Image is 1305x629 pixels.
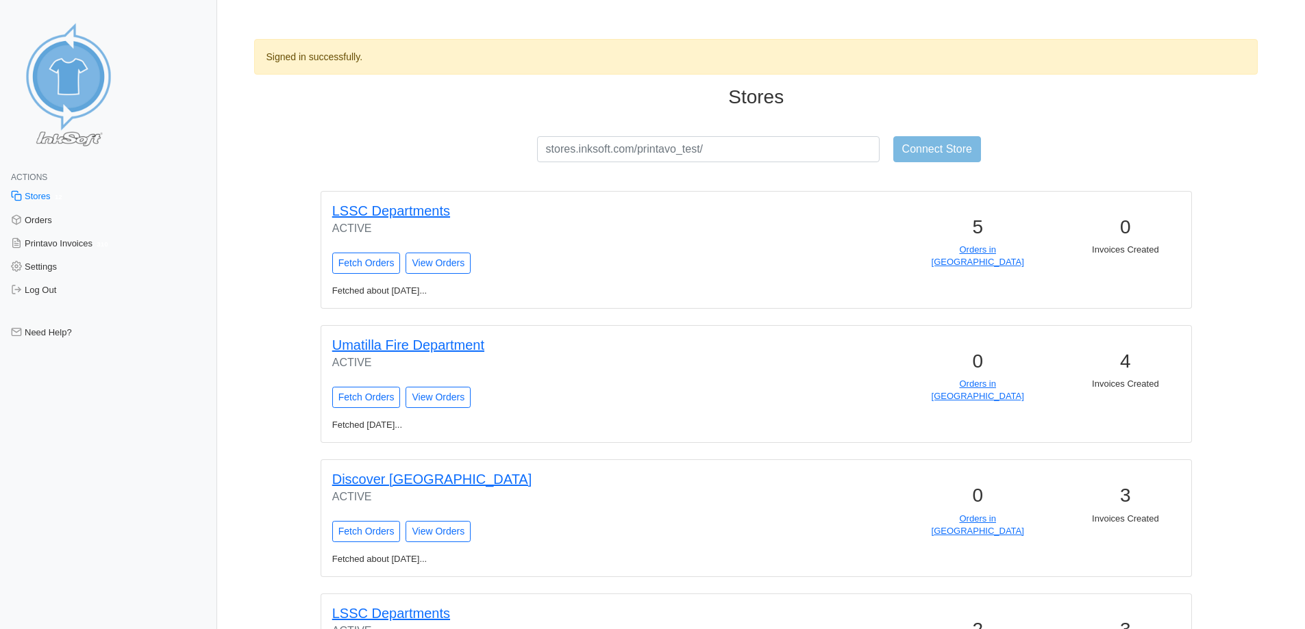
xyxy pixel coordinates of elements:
[332,253,401,274] input: Fetch Orders
[1060,378,1191,390] p: Invoices Created
[1060,513,1191,525] p: Invoices Created
[92,238,112,250] span: 310
[1060,244,1191,256] p: Invoices Created
[537,136,880,162] input: stores.inksoft.com/printavo_test/
[332,356,737,369] h6: ACTIVE
[912,350,1043,373] h3: 0
[932,244,1024,267] a: Orders in [GEOGRAPHIC_DATA]
[254,39,1258,75] div: Signed in successfully.
[1060,216,1191,239] h3: 0
[332,490,737,503] h6: ACTIVE
[332,521,401,542] input: Fetch Orders
[324,285,767,297] p: Fetched about [DATE]...
[932,513,1024,536] a: Orders in [GEOGRAPHIC_DATA]
[332,203,450,218] a: LSSC Departments
[932,378,1024,401] a: Orders in [GEOGRAPHIC_DATA]
[51,192,67,203] span: 12
[1060,484,1191,507] h3: 3
[912,216,1043,239] h3: 5
[406,521,471,542] a: View Orders
[1060,350,1191,373] h3: 4
[406,253,471,274] a: View Orders
[324,553,767,565] p: Fetched about [DATE]...
[893,136,981,162] input: Connect Store
[324,419,767,431] p: Fetched [DATE]...
[332,606,450,621] a: LSSC Departments
[912,484,1043,507] h3: 0
[254,86,1258,109] h3: Stores
[332,337,484,352] a: Umatilla Fire Department
[332,387,401,408] input: Fetch Orders
[406,387,471,408] a: View Orders
[332,472,532,487] a: Discover [GEOGRAPHIC_DATA]
[11,172,47,182] span: Actions
[332,222,737,235] h6: ACTIVE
